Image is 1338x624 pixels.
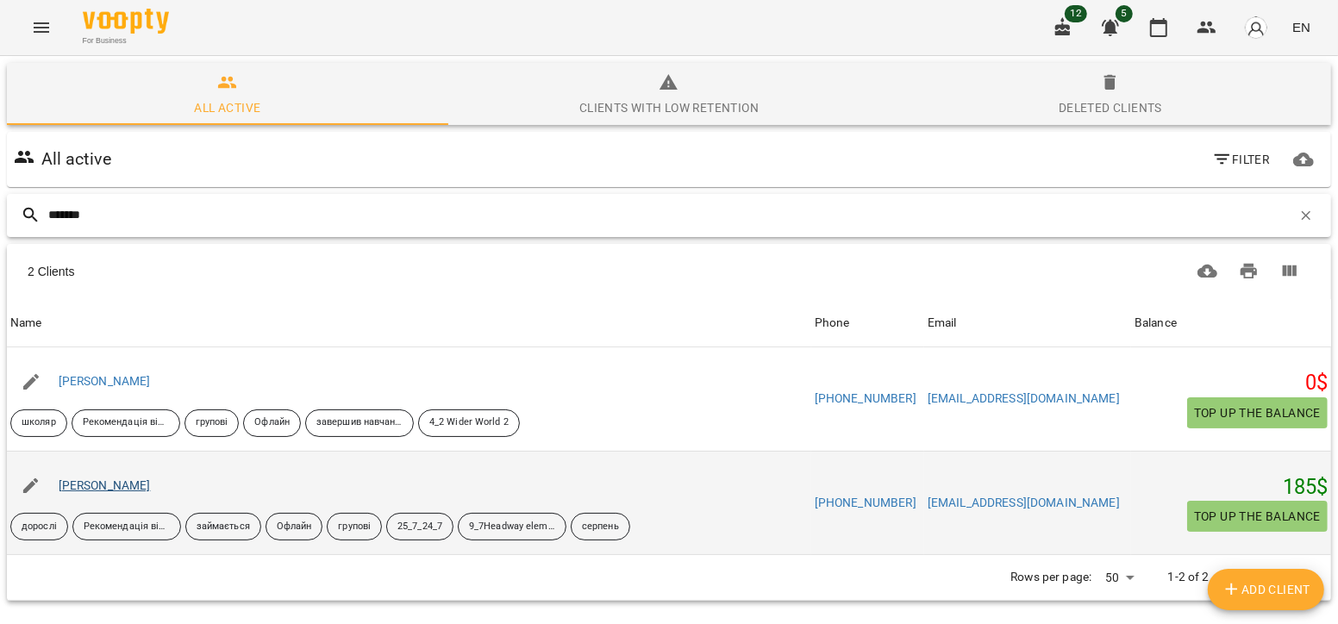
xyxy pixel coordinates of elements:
[83,9,169,34] img: Voopty Logo
[815,313,850,334] div: Phone
[571,513,630,540] div: серпень
[579,97,759,118] div: Clients with low retention
[1135,313,1177,334] div: Balance
[928,313,957,334] div: Sort
[1135,474,1328,501] h5: 185 $
[22,415,56,430] p: школяр
[243,409,301,437] div: Офлайн
[184,409,240,437] div: групові
[386,513,453,540] div: 25_7_24_7
[10,313,42,334] div: Sort
[469,520,555,534] p: 9_7Headway elementary Past S
[72,409,180,437] div: Рекомендація від друзів знайомих тощо
[83,35,169,47] span: For Business
[418,409,520,437] div: 4_2 Wider World 2
[1292,18,1310,36] span: EN
[1116,5,1133,22] span: 5
[397,520,442,534] p: 25_7_24_7
[305,409,414,437] div: завершив навчання
[928,313,1128,334] span: Email
[1194,506,1321,527] span: Top up the balance
[815,391,916,405] a: [PHONE_NUMBER]
[928,391,1120,405] a: [EMAIL_ADDRESS][DOMAIN_NAME]
[59,478,151,492] a: [PERSON_NAME]
[582,520,619,534] p: серпень
[458,513,566,540] div: 9_7Headway elementary Past S
[1187,251,1229,292] button: Download CSV
[1168,569,1210,586] p: 1-2 of 2
[1010,569,1091,586] p: Rows per page:
[72,513,181,540] div: Рекомендація від друзів знайомих тощо
[1135,370,1328,396] h5: 0 $
[41,146,111,172] h6: All active
[21,7,62,48] button: Menu
[338,520,371,534] p: групові
[815,313,921,334] span: Phone
[1098,565,1140,590] div: 50
[1135,313,1177,334] div: Sort
[815,496,916,509] a: [PHONE_NUMBER]
[59,374,151,388] a: [PERSON_NAME]
[1205,144,1277,175] button: Filter
[1222,579,1311,600] span: Add Client
[1229,251,1270,292] button: Print
[10,313,42,334] div: Name
[316,415,403,430] p: завершив навчання
[429,415,509,430] p: 4_2 Wider World 2
[1244,16,1268,40] img: avatar_s.png
[10,313,808,334] span: Name
[266,513,323,540] div: Офлайн
[196,415,228,430] p: групові
[185,513,261,540] div: займається
[1135,313,1328,334] span: Balance
[928,496,1120,509] a: [EMAIL_ADDRESS][DOMAIN_NAME]
[1187,501,1328,532] button: Top up the balance
[1269,251,1310,292] button: Columns view
[277,520,312,534] p: Офлайн
[1187,397,1328,428] button: Top up the balance
[83,415,169,430] p: Рекомендація від друзів знайомих тощо
[1285,11,1317,43] button: EN
[254,415,290,430] p: Офлайн
[1065,5,1087,22] span: 12
[1208,569,1325,610] button: Add Client
[197,520,250,534] p: займається
[928,313,957,334] div: Email
[84,520,170,534] p: Рекомендація від друзів знайомих тощо
[1194,402,1321,423] span: Top up the balance
[815,313,850,334] div: Sort
[327,513,382,540] div: групові
[195,97,261,118] div: All active
[7,244,1331,299] div: Table Toolbar
[22,520,57,534] p: дорослі
[28,263,631,280] div: 2 Clients
[1212,149,1270,170] span: Filter
[1059,97,1162,118] div: Deleted clients
[10,513,68,540] div: дорослі
[10,409,67,437] div: школяр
